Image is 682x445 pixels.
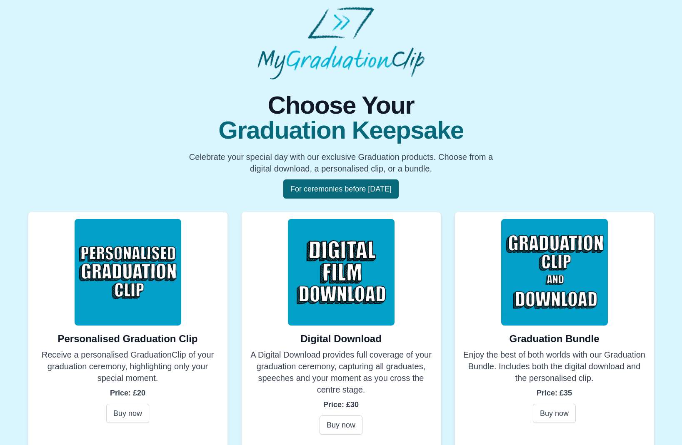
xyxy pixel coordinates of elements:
img: Bundle Image [501,219,608,326]
p: A Digital Download provides full coverage of your graduation ceremony, capturing all graduates, s... [248,349,434,395]
button: Buy now [320,415,362,435]
h2: Personalised Graduation Clip [57,332,197,346]
p: Price: £35 [537,387,572,399]
img: Personalised Clip Image [75,219,181,326]
span: Graduation Keepsake [28,118,655,143]
p: Enjoy the best of both worlds with our Graduation Bundle. Includes both the digital download and ... [462,349,647,384]
button: Buy now [106,404,149,423]
span: Choose Your [28,93,655,118]
img: MyGraduationClip [257,7,425,80]
h2: Graduation Bundle [510,332,600,346]
p: Receive a personalised GraduationClip of your graduation ceremony, highlighting only your special... [35,349,221,384]
p: Price: £20 [110,387,145,399]
p: Price: £30 [323,399,359,410]
img: Digital Download Image [288,219,395,326]
button: Buy now [533,404,576,423]
p: Celebrate your special day with our exclusive Graduation products. Choose from a digital download... [181,151,501,174]
h2: Digital Download [300,332,382,346]
button: For ceremonies before [DATE] [283,179,399,199]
